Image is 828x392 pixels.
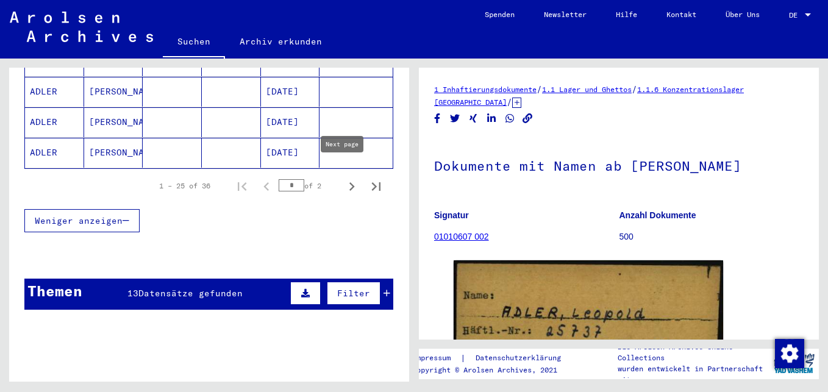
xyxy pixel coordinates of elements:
[24,209,140,232] button: Weniger anzeigen
[618,363,769,385] p: wurden entwickelt in Partnerschaft mit
[434,232,489,241] a: 01010607 002
[619,210,696,220] b: Anzahl Dokumente
[261,138,320,168] mat-cell: [DATE]
[10,12,153,42] img: Arolsen_neg.svg
[774,338,804,368] div: Zustimmung ändern
[434,85,537,94] a: 1 Inhaftierungsdokumente
[542,85,632,94] a: 1.1 Lager und Ghettos
[25,77,84,107] mat-cell: ADLER
[434,138,804,191] h1: Dokumente mit Namen ab [PERSON_NAME]
[467,111,480,126] button: Share on Xing
[159,180,210,191] div: 1 – 25 of 36
[364,174,388,198] button: Last page
[775,339,804,368] img: Zustimmung ändern
[434,210,469,220] b: Signatur
[449,111,462,126] button: Share on Twitter
[507,96,512,107] span: /
[327,282,380,305] button: Filter
[138,288,243,299] span: Datensätze gefunden
[225,27,337,56] a: Archiv erkunden
[412,352,460,365] a: Impressum
[163,27,225,59] a: Suchen
[466,352,576,365] a: Datenschutzerklärung
[261,107,320,137] mat-cell: [DATE]
[84,107,143,137] mat-cell: [PERSON_NAME]
[632,84,637,94] span: /
[485,111,498,126] button: Share on LinkedIn
[25,138,84,168] mat-cell: ADLER
[127,288,138,299] span: 13
[84,138,143,168] mat-cell: [PERSON_NAME]
[537,84,542,94] span: /
[412,352,576,365] div: |
[340,174,364,198] button: Next page
[261,77,320,107] mat-cell: [DATE]
[27,280,82,302] div: Themen
[789,11,802,20] span: DE
[337,288,370,299] span: Filter
[412,365,576,376] p: Copyright © Arolsen Archives, 2021
[35,215,123,226] span: Weniger anzeigen
[84,77,143,107] mat-cell: [PERSON_NAME]
[254,174,279,198] button: Previous page
[771,348,817,379] img: yv_logo.png
[431,111,444,126] button: Share on Facebook
[504,111,516,126] button: Share on WhatsApp
[521,111,534,126] button: Copy link
[618,341,769,363] p: Die Arolsen Archives Online-Collections
[279,180,340,191] div: of 2
[25,107,84,137] mat-cell: ADLER
[619,230,804,243] p: 500
[230,174,254,198] button: First page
